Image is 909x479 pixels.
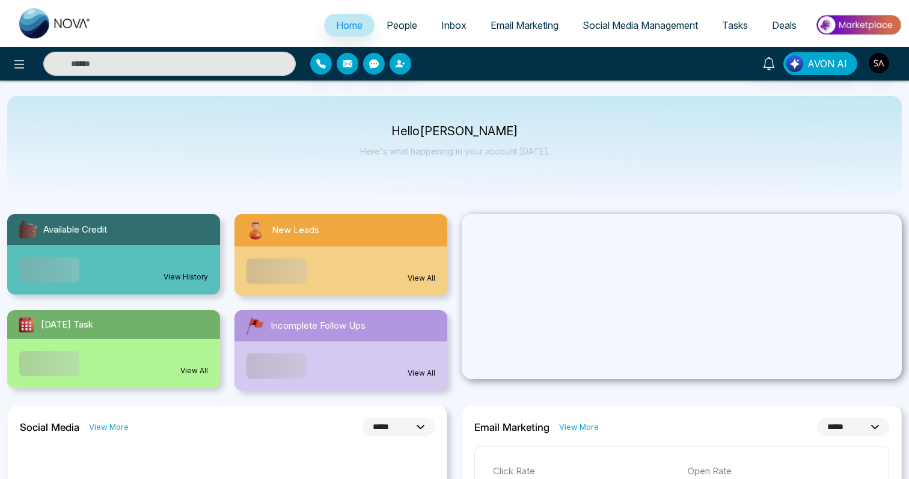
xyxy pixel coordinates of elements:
[710,14,760,37] a: Tasks
[408,273,435,284] a: View All
[180,365,208,376] a: View All
[19,8,91,38] img: Nova CRM Logo
[491,19,559,31] span: Email Marketing
[783,52,857,75] button: AVON AI
[20,421,79,433] h2: Social Media
[17,315,36,334] img: todayTask.svg
[583,19,698,31] span: Social Media Management
[722,19,748,31] span: Tasks
[164,272,208,282] a: View History
[479,14,571,37] a: Email Marketing
[815,11,902,38] img: Market-place.gif
[772,19,797,31] span: Deals
[760,14,809,37] a: Deals
[244,315,266,337] img: followUps.svg
[571,14,710,37] a: Social Media Management
[43,223,107,237] span: Available Credit
[688,465,871,478] p: Open Rate
[408,368,435,379] a: View All
[429,14,479,37] a: Inbox
[227,214,454,296] a: New LeadsView All
[244,219,267,242] img: newLeads.svg
[271,319,366,333] span: Incomplete Follow Ups
[786,55,803,72] img: Lead Flow
[336,19,363,31] span: Home
[89,421,129,433] a: View More
[441,19,467,31] span: Inbox
[17,219,38,240] img: availableCredit.svg
[360,126,549,136] p: Hello [PERSON_NAME]
[387,19,417,31] span: People
[493,465,676,478] p: Click Rate
[227,310,454,391] a: Incomplete Follow UpsView All
[869,53,889,73] img: User Avatar
[807,56,847,71] span: AVON AI
[41,318,93,332] span: [DATE] Task
[324,14,375,37] a: Home
[360,146,549,156] p: Here's what happening in your account [DATE].
[375,14,429,37] a: People
[272,224,319,237] span: New Leads
[474,421,549,433] h2: Email Marketing
[559,421,599,433] a: View More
